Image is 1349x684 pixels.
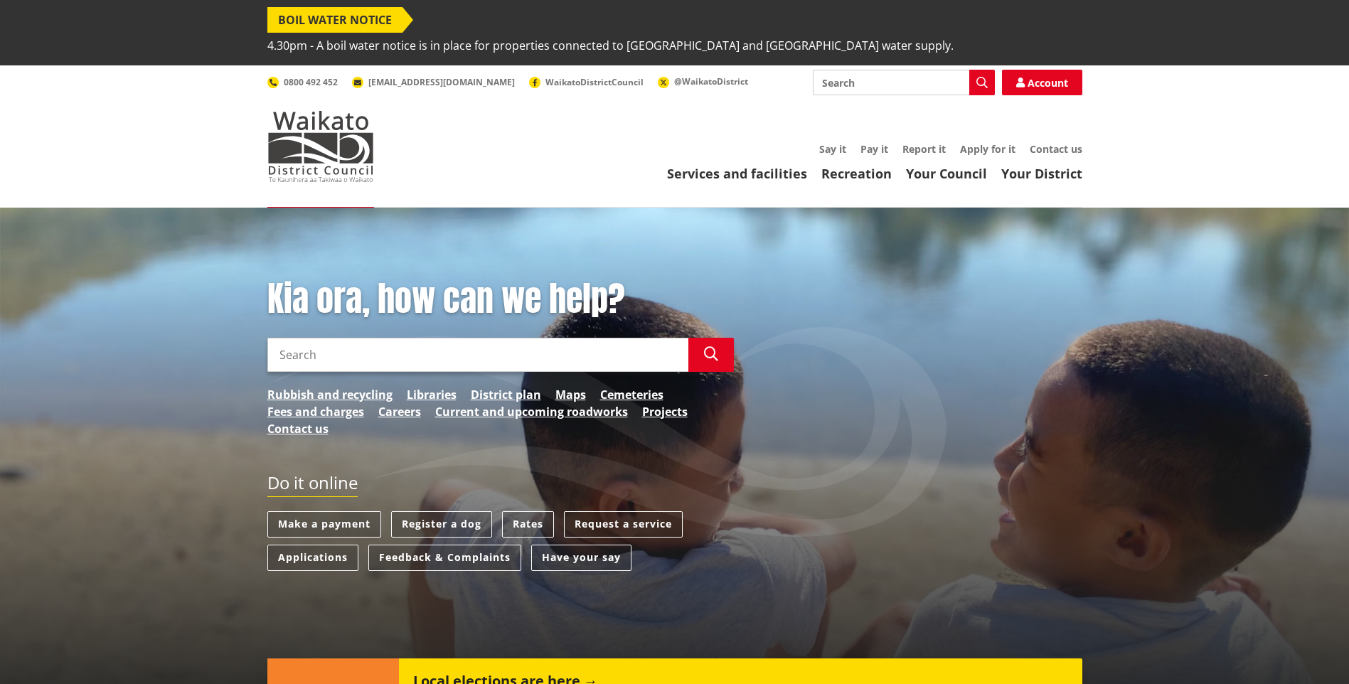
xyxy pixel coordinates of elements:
[378,403,421,420] a: Careers
[600,386,663,403] a: Cemeteries
[267,111,374,182] img: Waikato District Council - Te Kaunihera aa Takiwaa o Waikato
[267,33,954,58] span: 4.30pm - A boil water notice is in place for properties connected to [GEOGRAPHIC_DATA] and [GEOGR...
[502,511,554,538] a: Rates
[1002,70,1082,95] a: Account
[267,473,358,498] h2: Do it online
[555,386,586,403] a: Maps
[284,76,338,88] span: 0800 492 452
[1001,165,1082,182] a: Your District
[267,420,329,437] a: Contact us
[960,142,1015,156] a: Apply for it
[267,7,402,33] span: BOIL WATER NOTICE
[267,386,393,403] a: Rubbish and recycling
[407,386,457,403] a: Libraries
[267,338,688,372] input: Search input
[1030,142,1082,156] a: Contact us
[860,142,888,156] a: Pay it
[368,76,515,88] span: [EMAIL_ADDRESS][DOMAIN_NAME]
[819,142,846,156] a: Say it
[658,75,748,87] a: @WaikatoDistrict
[813,70,995,95] input: Search input
[471,386,541,403] a: District plan
[906,165,987,182] a: Your Council
[529,76,644,88] a: WaikatoDistrictCouncil
[667,165,807,182] a: Services and facilities
[267,511,381,538] a: Make a payment
[352,76,515,88] a: [EMAIL_ADDRESS][DOMAIN_NAME]
[267,279,734,320] h1: Kia ora, how can we help?
[531,545,631,571] a: Have your say
[821,165,892,182] a: Recreation
[902,142,946,156] a: Report it
[642,403,688,420] a: Projects
[391,511,492,538] a: Register a dog
[564,511,683,538] a: Request a service
[267,403,364,420] a: Fees and charges
[435,403,628,420] a: Current and upcoming roadworks
[267,545,358,571] a: Applications
[267,76,338,88] a: 0800 492 452
[545,76,644,88] span: WaikatoDistrictCouncil
[368,545,521,571] a: Feedback & Complaints
[674,75,748,87] span: @WaikatoDistrict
